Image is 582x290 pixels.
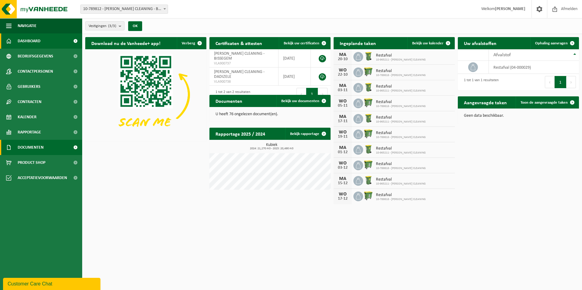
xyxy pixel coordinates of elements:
[376,115,426,120] span: Restafval
[306,88,318,100] button: 1
[337,197,349,201] div: 17-12
[18,33,40,49] span: Dashboard
[296,88,306,100] button: Previous
[279,67,311,86] td: [DATE]
[18,170,67,185] span: Acceptatievoorwaarden
[337,135,349,139] div: 19-11
[376,146,426,151] span: Restafval
[337,181,349,185] div: 15-12
[209,128,271,140] h2: Rapportage 2025 / 2024
[337,176,349,181] div: MA
[458,96,513,108] h2: Aangevraagde taken
[337,150,349,154] div: 01-12
[363,67,373,77] img: WB-0770-HPE-GN-51
[337,99,349,104] div: WO
[85,37,167,49] h2: Download nu de Vanheede+ app!
[521,101,568,105] span: Toon de aangevraagde taken
[85,49,206,140] img: Download de VHEPlus App
[337,161,349,166] div: WO
[18,49,53,64] span: Bedrijfsgegevens
[209,95,248,107] h2: Documenten
[284,41,319,45] span: Bekijk uw certificaten
[279,49,311,67] td: [DATE]
[376,105,426,108] span: 10-789818 - [PERSON_NAME] CLEANING
[281,99,319,103] span: Bekijk uw documenten
[212,147,331,150] span: 2024: 21,270 m3 - 2025: 20,490 m3
[376,69,426,74] span: Restafval
[214,79,274,84] span: VLA900738
[376,198,426,201] span: 10-789818 - [PERSON_NAME] CLEANING
[18,109,37,125] span: Kalender
[337,68,349,73] div: WO
[376,193,426,198] span: Restafval
[363,191,373,201] img: WB-0770-HPE-GN-51
[337,145,349,150] div: MA
[516,96,578,109] a: Toon de aangevraagde taken
[555,76,566,88] button: 1
[376,136,426,139] span: 10-789818 - [PERSON_NAME] CLEANING
[89,22,116,31] span: Vestigingen
[464,114,573,118] p: Geen data beschikbaar.
[337,83,349,88] div: MA
[337,130,349,135] div: WO
[376,182,426,186] span: 10-965211 - [PERSON_NAME] CLEANING
[337,104,349,108] div: 05-11
[461,75,499,89] div: 1 tot 1 van 1 resultaten
[412,41,444,45] span: Bekijk uw kalender
[363,113,373,123] img: WB-0240-HPE-GN-50
[285,128,330,140] a: Bekijk rapportage
[493,53,511,57] span: Afvalstof
[177,37,206,49] button: Verberg
[3,277,102,290] iframe: chat widget
[81,5,168,13] span: 10-789812 - KRISTAL CLEANING - BISSEGEM
[18,64,53,79] span: Contactpersonen
[209,37,268,49] h2: Certificaten & attesten
[279,37,330,49] a: Bekijk uw certificaten
[85,21,124,30] button: Vestigingen(3/3)
[334,37,382,49] h2: Ingeplande taken
[276,95,330,107] a: Bekijk uw documenten
[318,88,328,100] button: Next
[337,119,349,123] div: 17-11
[337,73,349,77] div: 22-10
[535,41,568,45] span: Ophaling aanvragen
[376,167,426,170] span: 10-789818 - [PERSON_NAME] CLEANING
[363,129,373,139] img: WB-0770-HPE-GN-51
[182,41,195,45] span: Verberg
[376,53,426,58] span: Restafval
[376,151,426,155] span: 10-965211 - [PERSON_NAME] CLEANING
[18,79,40,94] span: Gebruikers
[407,37,454,49] a: Bekijk uw kalender
[216,112,324,116] p: U heeft 76 ongelezen document(en).
[376,89,426,93] span: 10-965211 - [PERSON_NAME] CLEANING
[376,131,426,136] span: Restafval
[363,98,373,108] img: WB-0770-HPE-GN-51
[337,114,349,119] div: MA
[566,76,576,88] button: Next
[376,120,426,124] span: 10-965211 - [PERSON_NAME] CLEANING
[128,21,142,31] button: OK
[212,87,250,101] div: 1 tot 2 van 2 resultaten
[376,74,426,77] span: 10-789818 - [PERSON_NAME] CLEANING
[363,160,373,170] img: WB-0770-HPE-GN-51
[18,18,37,33] span: Navigatie
[363,82,373,92] img: WB-0240-HPE-GN-50
[337,52,349,57] div: MA
[18,125,41,140] span: Rapportage
[376,100,426,105] span: Restafval
[530,37,578,49] a: Ophaling aanvragen
[108,24,116,28] count: (3/3)
[18,140,44,155] span: Documenten
[545,76,555,88] button: Previous
[337,192,349,197] div: WO
[376,162,426,167] span: Restafval
[212,143,331,150] h3: Kubiek
[376,177,426,182] span: Restafval
[18,155,45,170] span: Product Shop
[376,58,426,62] span: 10-965211 - [PERSON_NAME] CLEANING
[337,57,349,61] div: 20-10
[458,37,503,49] h2: Uw afvalstoffen
[363,175,373,185] img: WB-0240-HPE-GN-50
[18,94,41,109] span: Contracten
